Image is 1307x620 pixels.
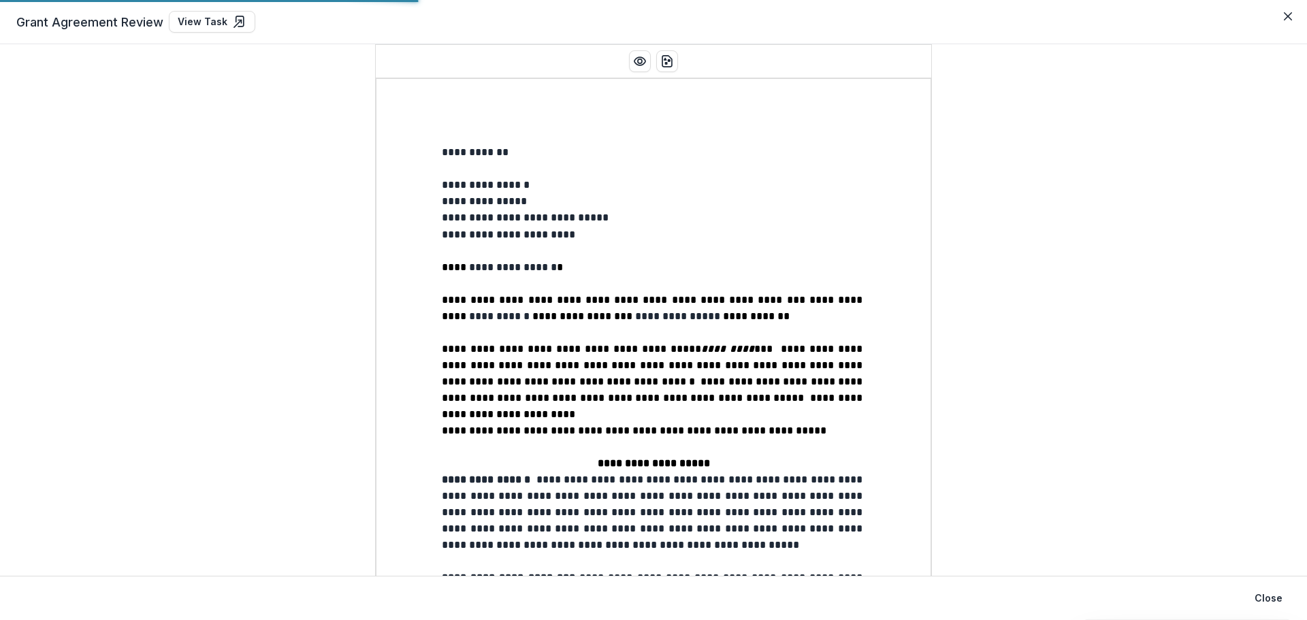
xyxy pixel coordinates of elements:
a: View Task [169,11,255,33]
button: Preview preview-doc.pdf [629,50,651,72]
span: Grant Agreement Review [16,13,163,31]
button: Close [1246,587,1291,609]
button: Close [1277,5,1299,27]
button: download-word [656,50,678,72]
